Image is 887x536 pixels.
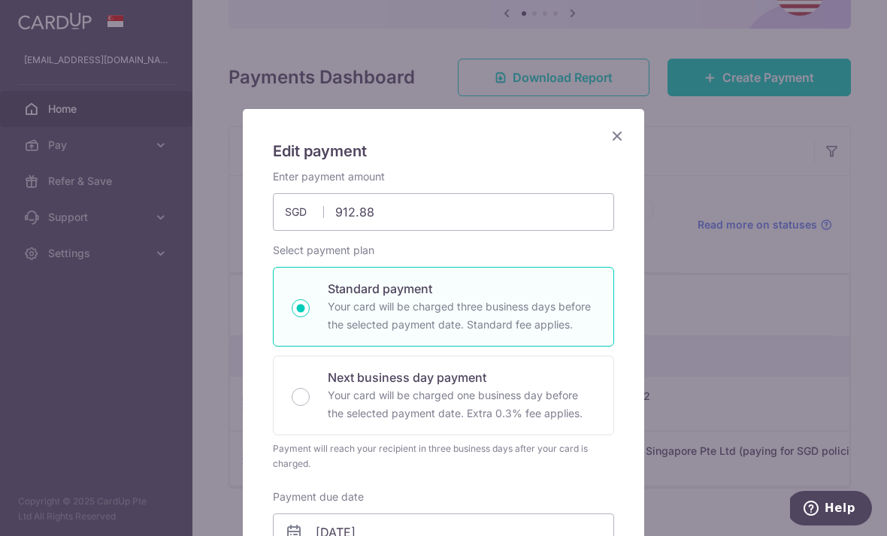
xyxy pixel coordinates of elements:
[273,441,614,471] div: Payment will reach your recipient in three business days after your card is charged.
[273,489,364,504] label: Payment due date
[273,243,374,258] label: Select payment plan
[608,127,626,145] button: Close
[273,193,614,231] input: 0.00
[273,139,614,163] h5: Edit payment
[328,280,595,298] p: Standard payment
[328,298,595,334] p: Your card will be charged three business days before the selected payment date. Standard fee appl...
[273,169,385,184] label: Enter payment amount
[790,491,872,528] iframe: Opens a widget where you can find more information
[285,204,324,220] span: SGD
[328,368,595,386] p: Next business day payment
[328,386,595,422] p: Your card will be charged one business day before the selected payment date. Extra 0.3% fee applies.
